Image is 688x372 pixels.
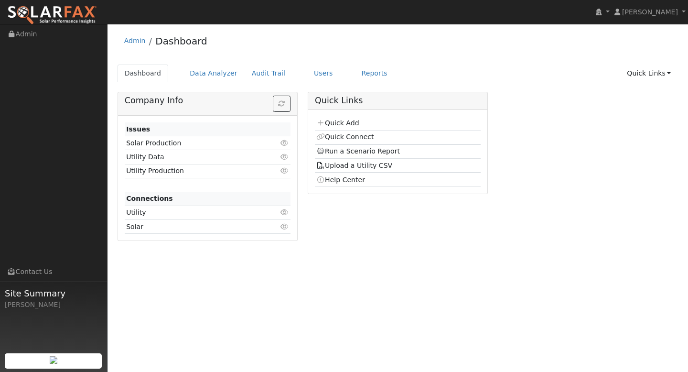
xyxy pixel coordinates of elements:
h5: Company Info [125,96,290,106]
span: [PERSON_NAME] [622,8,678,16]
img: retrieve [50,356,57,364]
i: Click to view [280,223,289,230]
a: Run a Scenario Report [316,147,400,155]
i: Click to view [280,209,289,216]
a: Upload a Utility CSV [316,162,392,169]
strong: Connections [126,195,173,202]
h5: Quick Links [315,96,481,106]
span: Site Summary [5,287,102,300]
i: Click to view [280,153,289,160]
a: Help Center [316,176,365,184]
a: Quick Links [620,65,678,82]
i: Click to view [280,140,289,146]
a: Data Analyzer [183,65,245,82]
strong: Issues [126,125,150,133]
td: Solar Production [125,136,264,150]
a: Dashboard [155,35,207,47]
td: Utility Data [125,150,264,164]
a: Users [307,65,340,82]
a: Quick Connect [316,133,374,141]
td: Utility [125,206,264,219]
img: SolarFax [7,5,97,25]
a: Audit Trail [245,65,292,82]
a: Dashboard [118,65,169,82]
a: Quick Add [316,119,359,127]
div: [PERSON_NAME] [5,300,102,310]
a: Reports [355,65,395,82]
td: Solar [125,220,264,234]
i: Click to view [280,167,289,174]
a: Admin [124,37,146,44]
td: Utility Production [125,164,264,178]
